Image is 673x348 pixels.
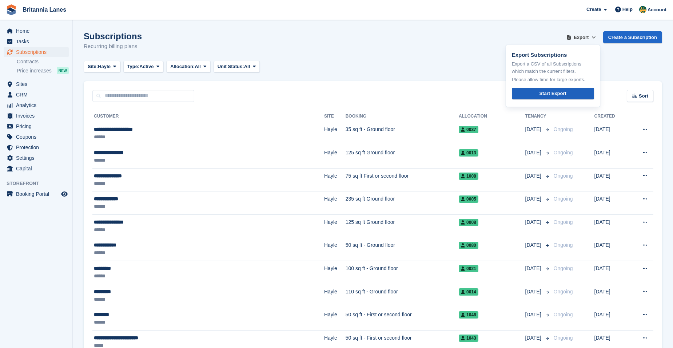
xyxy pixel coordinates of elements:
[17,58,69,65] a: Contracts
[594,238,629,261] td: [DATE]
[346,307,459,331] td: 50 sq ft - First or second floor
[459,311,478,319] span: 1046
[594,284,629,307] td: [DATE]
[512,51,594,59] p: Export Subscriptions
[16,90,60,100] span: CRM
[539,90,566,97] div: Start Export
[594,307,629,331] td: [DATE]
[525,126,543,133] span: [DATE]
[346,191,459,215] td: 235 sq ft Ground floor
[324,191,346,215] td: Hayle
[214,61,260,73] button: Unit Status: All
[4,47,69,57] a: menu
[554,335,573,341] span: Ongoing
[459,126,478,133] span: 0037
[324,238,346,261] td: Hayle
[346,261,459,284] td: 100 sq ft - Ground floor
[324,168,346,191] td: Hayle
[16,153,60,163] span: Settings
[459,335,478,342] span: 1043
[4,142,69,153] a: menu
[7,180,72,187] span: Storefront
[17,67,69,75] a: Price increases NEW
[525,311,543,319] span: [DATE]
[594,145,629,169] td: [DATE]
[525,111,551,122] th: Tenancy
[16,47,60,57] span: Subscriptions
[195,63,201,70] span: All
[512,88,594,100] a: Start Export
[346,168,459,191] td: 75 sq ft First or second floor
[459,195,478,203] span: 0005
[346,284,459,307] td: 110 sq ft - Ground floor
[4,79,69,89] a: menu
[648,6,666,13] span: Account
[244,63,250,70] span: All
[554,126,573,132] span: Ongoing
[16,79,60,89] span: Sites
[554,312,573,317] span: Ongoing
[324,145,346,169] td: Hayle
[324,122,346,145] td: Hayle
[586,6,601,13] span: Create
[4,90,69,100] a: menu
[554,242,573,248] span: Ongoing
[622,6,633,13] span: Help
[4,26,69,36] a: menu
[218,63,244,70] span: Unit Status:
[92,111,324,122] th: Customer
[554,196,573,202] span: Ongoing
[594,122,629,145] td: [DATE]
[16,100,60,110] span: Analytics
[525,195,543,203] span: [DATE]
[324,284,346,307] td: Hayle
[123,61,164,73] button: Type: Active
[525,172,543,180] span: [DATE]
[594,111,629,122] th: Created
[459,288,478,296] span: 0014
[16,121,60,131] span: Pricing
[84,61,120,73] button: Site: Hayle
[554,289,573,294] span: Ongoing
[16,36,60,47] span: Tasks
[4,111,69,121] a: menu
[4,132,69,142] a: menu
[60,190,69,198] a: Preview store
[346,111,459,122] th: Booking
[16,111,60,121] span: Invoices
[525,218,543,226] span: [DATE]
[6,4,17,15] img: stora-icon-8386f47178a22dfd0bd8f6a31ec36ba5ce8667c1dd55bd0f319d3a0aa187defe.svg
[639,6,646,13] img: Sarah Lane
[16,163,60,174] span: Capital
[346,238,459,261] td: 50 sq ft - Ground floor
[17,67,52,74] span: Price increases
[57,67,69,74] div: NEW
[639,92,648,100] span: Sort
[324,111,346,122] th: Site
[594,191,629,215] td: [DATE]
[512,76,594,83] p: Please allow time for large exports.
[16,132,60,142] span: Coupons
[4,153,69,163] a: menu
[16,26,60,36] span: Home
[459,173,478,180] span: 1008
[4,189,69,199] a: menu
[127,63,140,70] span: Type:
[346,145,459,169] td: 125 sq ft Ground floor
[88,63,98,70] span: Site:
[346,122,459,145] td: 35 sq ft - Ground floor
[324,307,346,331] td: Hayle
[512,60,594,75] p: Export a CSV of all Subscriptions which match the current filters.
[594,168,629,191] td: [DATE]
[594,261,629,284] td: [DATE]
[554,219,573,225] span: Ongoing
[525,241,543,249] span: [DATE]
[324,215,346,238] td: Hayle
[525,334,543,342] span: [DATE]
[594,215,629,238] td: [DATE]
[4,121,69,131] a: menu
[459,265,478,272] span: 0021
[459,111,525,122] th: Allocation
[16,189,60,199] span: Booking Portal
[84,31,142,41] h1: Subscriptions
